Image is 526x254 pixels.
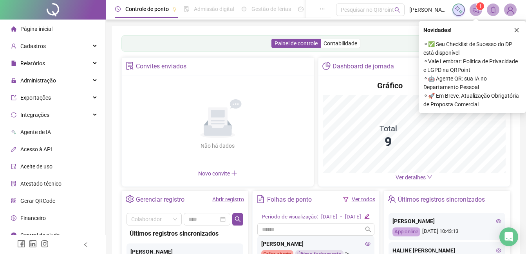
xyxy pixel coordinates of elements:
span: file [11,61,16,66]
a: Ver todos [352,196,375,202]
span: Integrações [20,112,49,118]
span: home [11,26,16,32]
span: solution [11,181,16,186]
span: export [11,95,16,100]
span: Financeiro [20,215,46,221]
span: Administração [20,77,56,84]
span: Cadastros [20,43,46,49]
span: bell [490,6,497,13]
span: Admissão digital [194,6,234,12]
span: solution [126,62,134,70]
span: pushpin [172,7,177,12]
span: Gestão de férias [251,6,291,12]
span: filter [343,197,349,202]
span: Painel de controle [275,40,318,47]
span: clock-circle [115,6,121,12]
div: Período de visualização: [262,213,318,221]
span: Novo convite [198,170,237,177]
span: user-add [11,43,16,49]
span: left [83,242,89,247]
span: [PERSON_NAME] E EMPORIO [409,5,448,14]
span: info-circle [11,233,16,238]
div: Open Intercom Messenger [499,227,518,246]
div: Não há dados [182,141,254,150]
span: team [388,195,396,203]
div: [PERSON_NAME] [261,240,370,248]
span: Exportações [20,95,51,101]
div: Últimos registros sincronizados [398,193,485,206]
div: Gerenciar registro [136,193,184,206]
span: lock [11,78,16,83]
span: search [235,216,241,222]
span: down [427,174,432,180]
span: Central de ajuda [20,232,60,238]
span: Novidades ! [423,26,452,34]
span: ellipsis [320,6,325,12]
div: [DATE] [345,213,361,221]
span: eye [496,218,501,224]
span: pie-chart [322,62,331,70]
span: edit [364,214,369,219]
span: Controle de ponto [125,6,169,12]
div: Últimos registros sincronizados [130,229,240,238]
div: Folhas de ponto [267,193,312,206]
span: facebook [17,240,25,248]
img: 72261 [504,4,516,16]
span: Ver detalhes [396,174,426,181]
span: linkedin [29,240,37,248]
span: plus [231,170,237,176]
span: qrcode [11,198,16,204]
span: ⚬ 🤖 Agente QR: sua IA no Departamento Pessoal [423,74,521,91]
span: search [365,226,371,233]
span: eye [496,248,501,253]
span: Agente de IA [20,129,51,135]
a: Abrir registro [212,196,244,202]
span: audit [11,164,16,169]
span: api [11,147,16,152]
span: Gerar QRCode [20,198,55,204]
span: ⚬ Vale Lembrar: Política de Privacidade e LGPD na QRPoint [423,57,521,74]
span: 1 [479,4,482,9]
span: Relatórios [20,60,45,66]
span: dollar [11,215,16,221]
span: setting [126,195,134,203]
h4: Gráfico [377,80,403,91]
a: Ver detalhes down [396,174,432,181]
span: eye [365,241,371,247]
span: Atestado técnico [20,181,61,187]
div: Convites enviados [136,60,186,73]
span: dashboard [298,6,304,12]
div: [DATE] [321,213,337,221]
span: Aceite de uso [20,163,52,170]
span: Acesso à API [20,146,52,152]
span: sync [11,112,16,118]
div: - [340,213,342,221]
span: file-done [184,6,189,12]
span: file-text [257,195,265,203]
span: Página inicial [20,26,52,32]
img: sparkle-icon.fc2bf0ac1784a2077858766a79e2daf3.svg [454,5,463,14]
span: sun [241,6,247,12]
span: Contabilidade [324,40,357,47]
span: search [394,7,400,13]
sup: 1 [476,2,484,10]
span: notification [472,6,479,13]
div: App online [392,227,420,236]
span: instagram [41,240,49,248]
div: [PERSON_NAME] [392,217,501,225]
div: Dashboard de jornada [333,60,394,73]
div: [DATE] 10:43:13 [392,227,501,236]
span: ⚬ 🚀 Em Breve, Atualização Obrigatória de Proposta Comercial [423,91,521,109]
span: close [514,27,519,33]
span: ⚬ ✅ Seu Checklist de Sucesso do DP está disponível [423,40,521,57]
